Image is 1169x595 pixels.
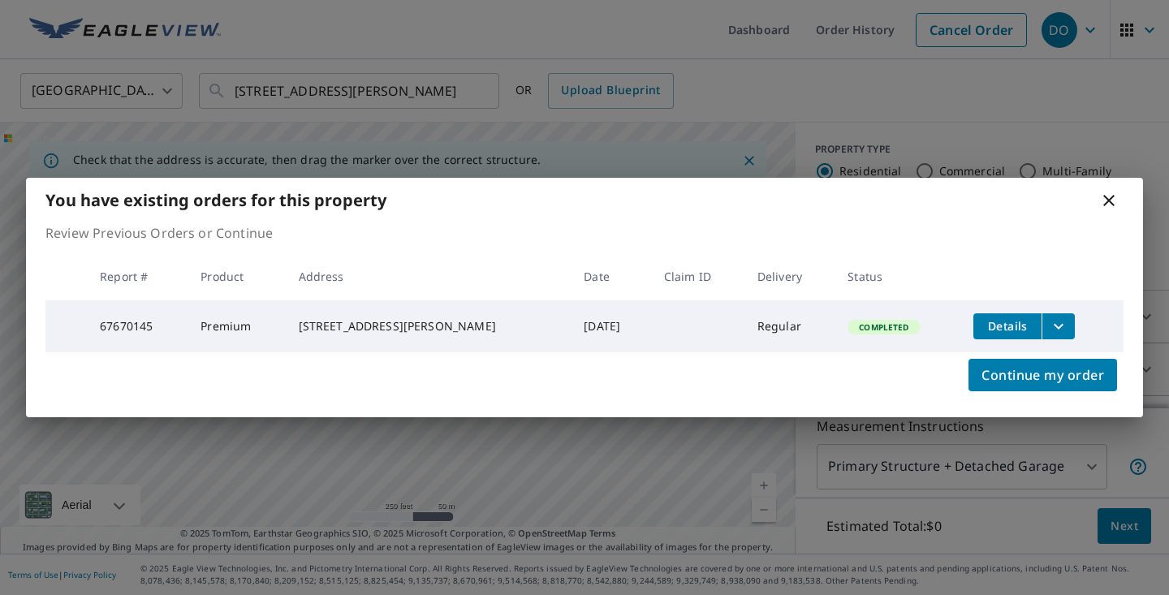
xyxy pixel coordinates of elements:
td: 67670145 [87,300,188,352]
th: Date [571,252,650,300]
button: filesDropdownBtn-67670145 [1042,313,1075,339]
th: Delivery [744,252,835,300]
th: Report # [87,252,188,300]
th: Status [835,252,960,300]
td: Regular [744,300,835,352]
td: [DATE] [571,300,650,352]
div: [STREET_ADDRESS][PERSON_NAME] [299,318,559,334]
p: Review Previous Orders or Continue [45,223,1124,243]
td: Premium [188,300,285,352]
th: Claim ID [651,252,744,300]
button: detailsBtn-67670145 [973,313,1042,339]
button: Continue my order [968,359,1117,391]
span: Completed [849,321,918,333]
th: Address [286,252,572,300]
span: Continue my order [981,364,1104,386]
th: Product [188,252,285,300]
span: Details [983,318,1032,334]
b: You have existing orders for this property [45,189,386,211]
